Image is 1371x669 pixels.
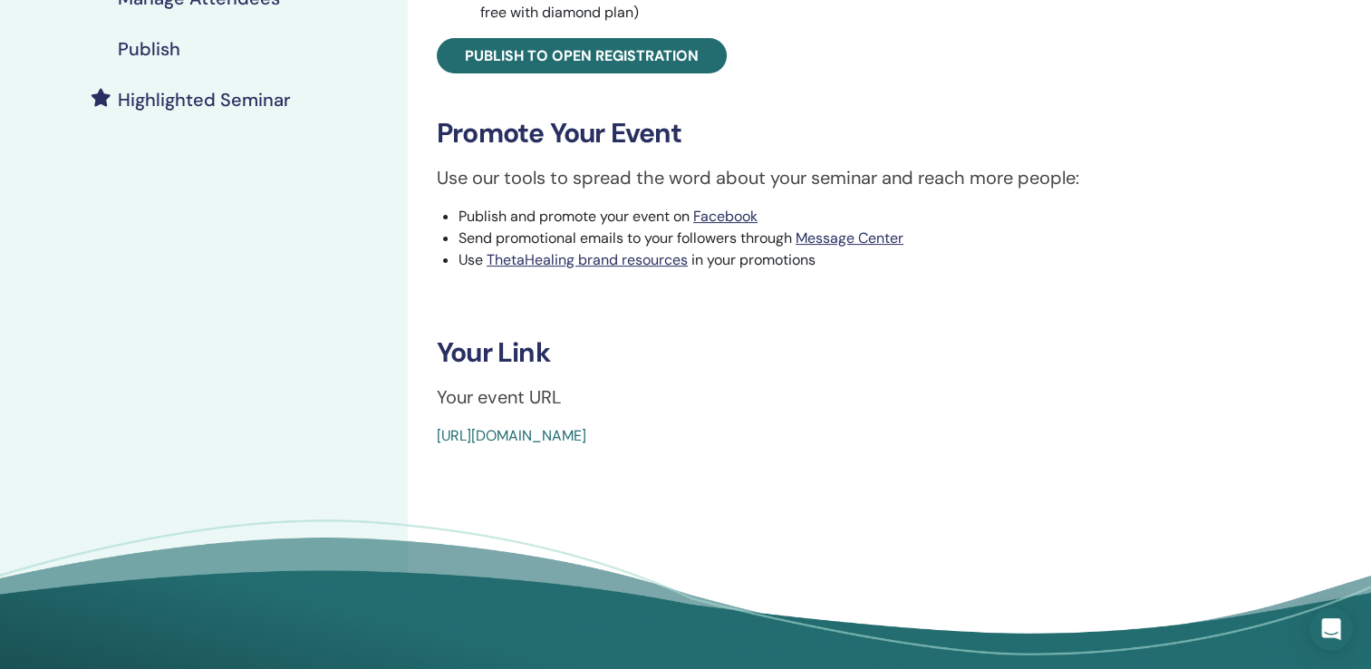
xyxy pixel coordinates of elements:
h4: Publish [118,38,180,60]
span: Publish to open registration [465,46,699,65]
h3: Your Link [437,336,1293,369]
p: Your event URL [437,383,1293,411]
li: Send promotional emails to your followers through [459,228,1293,249]
li: Use in your promotions [459,249,1293,271]
p: Use our tools to spread the word about your seminar and reach more people: [437,164,1293,191]
a: [URL][DOMAIN_NAME] [437,426,586,445]
div: Open Intercom Messenger [1309,607,1353,651]
h3: Promote Your Event [437,117,1293,150]
h4: Highlighted Seminar [118,89,291,111]
a: Message Center [796,228,903,247]
li: Publish and promote your event on [459,206,1293,228]
a: Publish to open registration [437,38,727,73]
a: Facebook [693,207,758,226]
a: ThetaHealing brand resources [487,250,688,269]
